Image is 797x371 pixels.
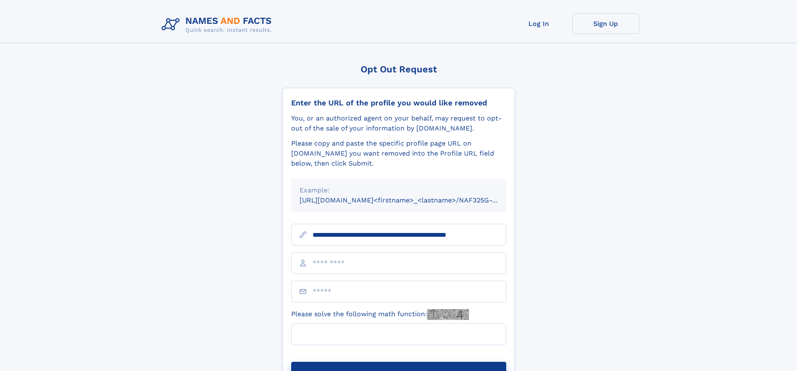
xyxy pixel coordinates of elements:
[572,13,639,34] a: Sign Up
[291,98,506,107] div: Enter the URL of the profile you would like removed
[291,309,469,320] label: Please solve the following math function:
[291,113,506,133] div: You, or an authorized agent on your behalf, may request to opt-out of the sale of your informatio...
[505,13,572,34] a: Log In
[300,196,522,204] small: [URL][DOMAIN_NAME]<firstname>_<lastname>/NAF325G-xxxxxxxx
[291,138,506,169] div: Please copy and paste the specific profile page URL on [DOMAIN_NAME] you want removed into the Pr...
[282,64,515,74] div: Opt Out Request
[158,13,279,36] img: Logo Names and Facts
[300,185,498,195] div: Example:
